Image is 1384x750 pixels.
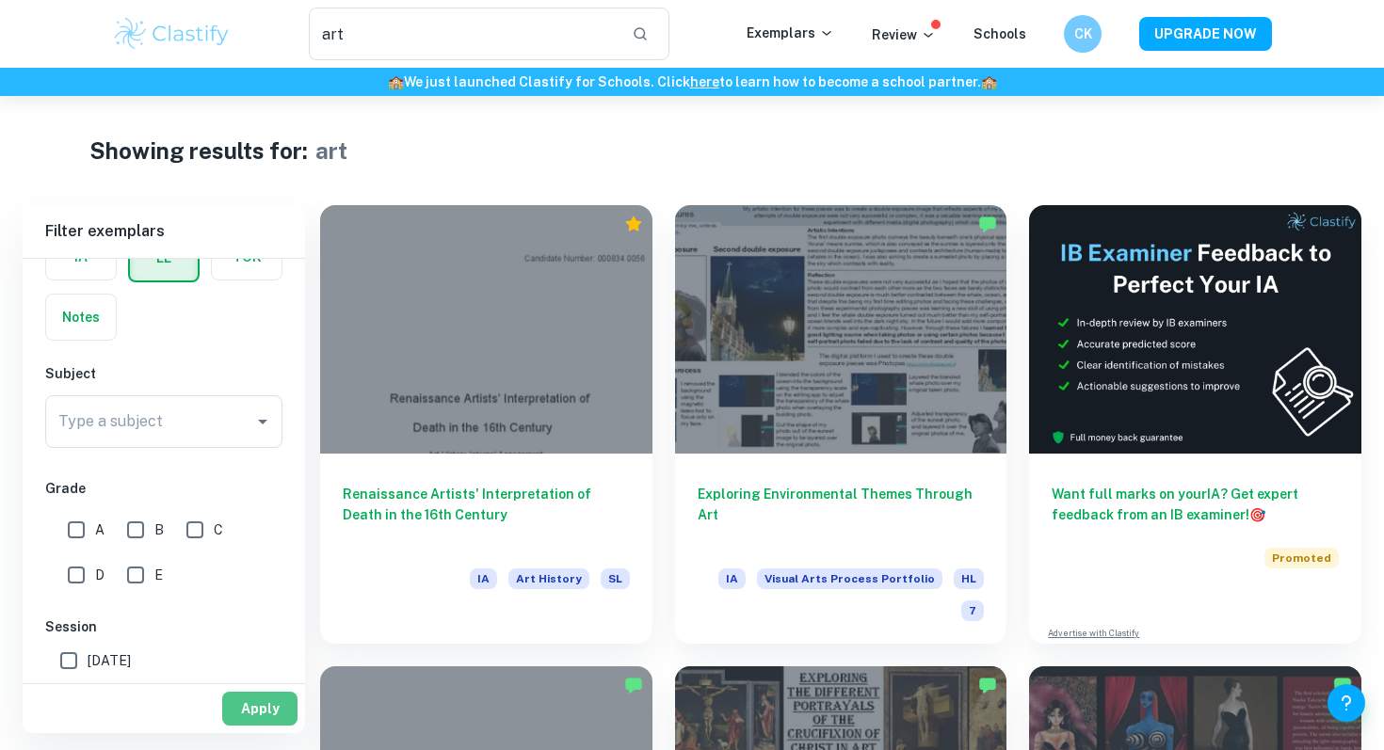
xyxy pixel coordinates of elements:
img: Marked [624,676,643,694]
button: Apply [222,692,298,726]
h6: Renaissance Artists' Interpretation of Death in the 16th Century [343,484,630,546]
span: Visual Arts Process Portfolio [757,568,942,589]
h6: Subject [45,363,282,384]
h6: We just launched Clastify for Schools. Click to learn how to become a school partner. [4,72,1380,92]
span: C [214,519,223,540]
span: HL [954,568,984,589]
h6: Grade [45,478,282,499]
h6: Want full marks on your IA ? Get expert feedback from an IB examiner! [1052,484,1339,525]
input: Search for any exemplars... [309,8,617,60]
h1: art [315,134,347,168]
span: 🎯 [1249,507,1265,522]
span: E [154,565,163,585]
a: here [690,74,719,89]
span: D [95,565,105,585]
span: IA [718,568,746,589]
a: Renaissance Artists' Interpretation of Death in the 16th CenturyIAArt HistorySL [320,205,652,644]
h6: Exploring Environmental Themes Through Art [698,484,985,546]
img: Marked [978,215,997,233]
span: 7 [961,600,984,621]
img: Marked [1333,676,1352,694]
span: Promoted [1264,548,1339,568]
img: Thumbnail [1029,205,1361,454]
a: Schools [974,26,1026,41]
button: Help and Feedback [1328,684,1365,722]
a: Advertise with Clastify [1048,627,1139,640]
p: Review [872,24,936,45]
button: CK [1064,15,1102,53]
span: A [95,519,105,540]
h1: Showing results for: [89,134,308,168]
h6: Filter exemplars [23,205,305,258]
p: Exemplars [747,23,834,43]
span: SL [601,568,630,589]
button: UPGRADE NOW [1139,17,1272,51]
span: 🏫 [388,74,404,89]
span: 🏫 [981,74,997,89]
h6: Session [45,616,282,637]
span: B [154,519,164,540]
button: Notes [46,295,116,340]
div: Premium [624,215,643,233]
a: Exploring Environmental Themes Through ArtIAVisual Arts Process PortfolioHL7 [675,205,1007,644]
span: Art History [508,568,589,589]
img: Clastify logo [112,15,232,53]
img: Marked [978,676,997,694]
a: Want full marks on yourIA? Get expert feedback from an IB examiner!PromotedAdvertise with Clastify [1029,205,1361,644]
span: [DATE] [88,650,131,671]
button: Open [249,408,276,435]
span: IA [470,568,497,589]
h6: CK [1072,24,1094,44]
